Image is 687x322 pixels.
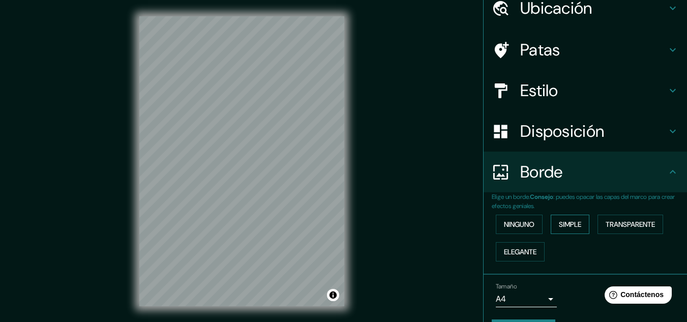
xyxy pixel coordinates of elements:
div: Estilo [484,70,687,111]
font: Consejo [530,193,553,201]
iframe: Lanzador de widgets de ayuda [596,282,676,311]
font: A4 [496,294,506,304]
div: Disposición [484,111,687,152]
font: Elegante [504,247,536,256]
font: Disposición [520,121,604,142]
button: Elegante [496,242,545,261]
button: Simple [551,215,589,234]
button: Transparente [598,215,663,234]
button: Ninguno [496,215,543,234]
div: A4 [496,291,557,307]
canvas: Mapa [139,16,344,306]
button: Activar o desactivar atribución [327,289,339,301]
font: Borde [520,161,563,183]
div: Patas [484,30,687,70]
font: Elige un borde. [492,193,530,201]
font: Tamaño [496,282,517,290]
font: Patas [520,39,560,61]
font: Simple [559,220,581,229]
font: Ninguno [504,220,534,229]
div: Borde [484,152,687,192]
font: Transparente [606,220,655,229]
font: : puedes opacar las capas del marco para crear efectos geniales. [492,193,675,210]
font: Estilo [520,80,558,101]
